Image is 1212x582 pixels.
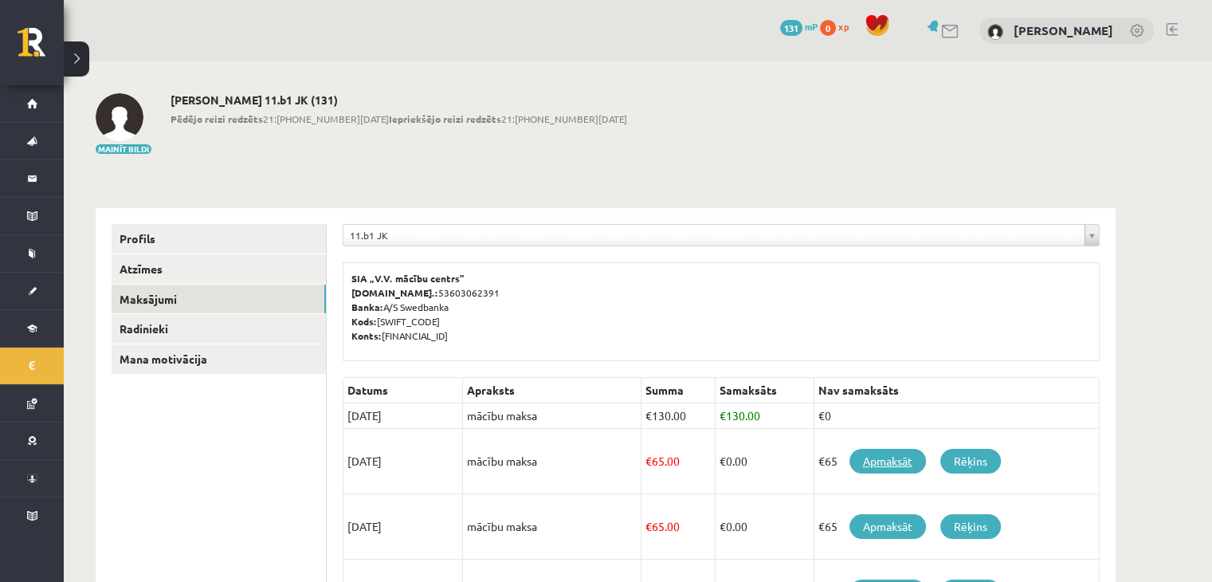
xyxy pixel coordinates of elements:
b: [DOMAIN_NAME].: [351,286,438,299]
th: Summa [641,378,716,403]
a: [PERSON_NAME] [1014,22,1113,38]
img: Laura Deksne [987,24,1003,40]
span: mP [805,20,818,33]
td: 130.00 [715,403,814,429]
td: 0.00 [715,429,814,494]
td: [DATE] [343,403,463,429]
a: 0 xp [820,20,857,33]
button: Mainīt bildi [96,144,151,154]
td: mācību maksa [463,403,641,429]
td: 0.00 [715,494,814,560]
img: Laura Deksne [96,93,143,141]
a: 11.b1 JK [343,225,1099,246]
b: Banka: [351,301,383,313]
td: 130.00 [641,403,716,429]
th: Nav samaksāts [814,378,1099,403]
a: Rēķins [940,514,1001,539]
b: Pēdējo reizi redzēts [171,112,263,125]
span: 11.b1 JK [350,225,1078,246]
span: € [720,454,726,468]
td: €65 [814,494,1099,560]
span: 0 [820,20,836,36]
th: Datums [343,378,463,403]
b: Iepriekšējo reizi redzēts [389,112,501,125]
td: mācību maksa [463,494,641,560]
td: mācību maksa [463,429,641,494]
a: Rīgas 1. Tālmācības vidusskola [18,28,64,68]
b: Konts: [351,329,382,342]
a: Profils [112,224,326,254]
span: € [720,408,726,423]
span: € [645,454,652,468]
span: 131 [780,20,802,36]
span: xp [838,20,849,33]
a: Apmaksāt [849,514,926,539]
span: € [645,519,652,533]
td: €65 [814,429,1099,494]
h2: [PERSON_NAME] 11.b1 JK (131) [171,93,627,107]
b: SIA „V.V. mācību centrs” [351,272,465,285]
a: Maksājumi [112,285,326,314]
span: € [720,519,726,533]
a: Rēķins [940,449,1001,474]
td: [DATE] [343,494,463,560]
td: €0 [814,403,1099,429]
a: Apmaksāt [849,449,926,474]
td: 65.00 [641,494,716,560]
th: Apraksts [463,378,641,403]
span: € [645,408,652,423]
p: 53603062391 A/S Swedbanka [SWIFT_CODE] [FINANCIAL_ID] [351,271,1091,343]
b: Kods: [351,315,377,328]
td: [DATE] [343,429,463,494]
a: 131 mP [780,20,818,33]
a: Mana motivācija [112,344,326,374]
td: 65.00 [641,429,716,494]
a: Radinieki [112,314,326,344]
a: Atzīmes [112,254,326,284]
th: Samaksāts [715,378,814,403]
span: 21:[PHONE_NUMBER][DATE] 21:[PHONE_NUMBER][DATE] [171,112,627,126]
